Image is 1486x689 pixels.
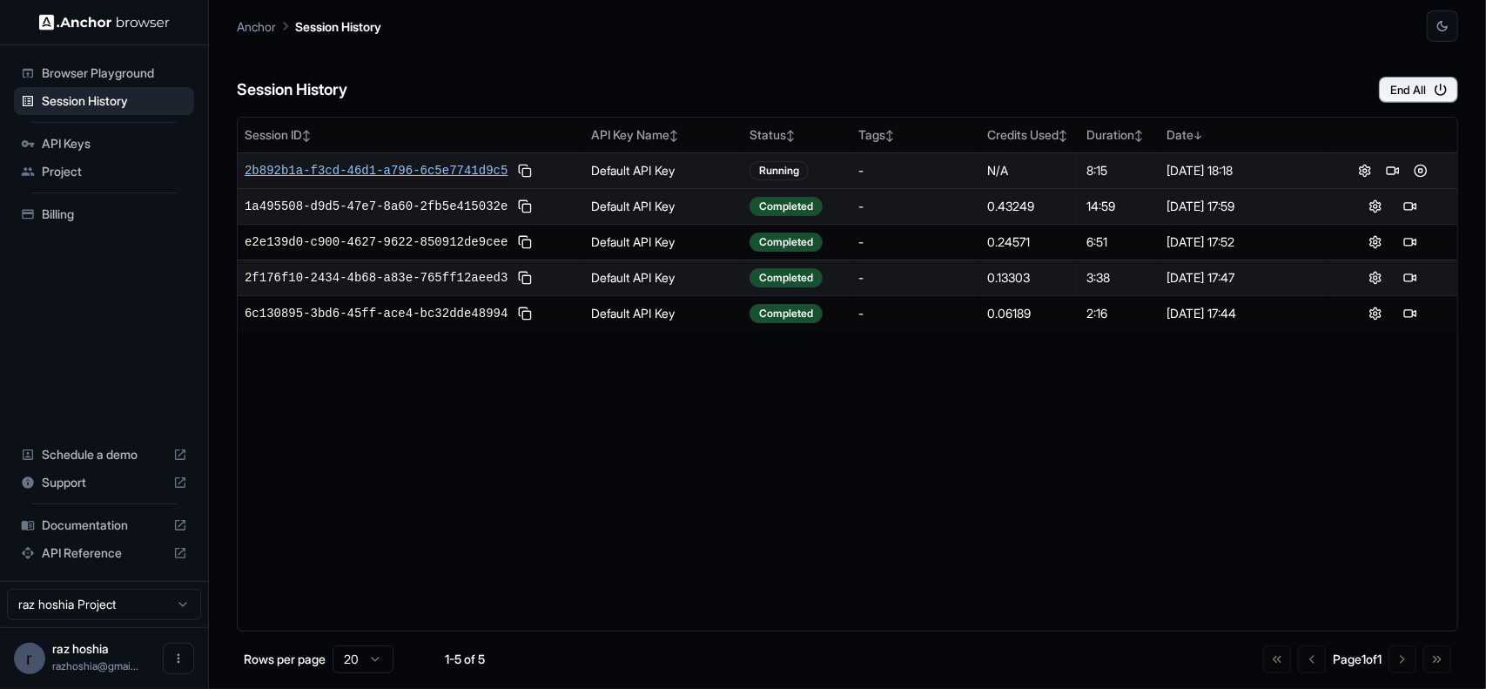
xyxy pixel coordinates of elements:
[245,305,508,322] span: 6c130895-3bd6-45ff-ace4-bc32dde48994
[42,135,187,152] span: API Keys
[237,78,347,103] h6: Session History
[244,651,326,668] p: Rows per page
[1134,129,1143,142] span: ↕
[42,64,187,82] span: Browser Playground
[42,446,166,463] span: Schedule a demo
[1379,77,1458,103] button: End All
[1167,305,1321,322] div: [DATE] 17:44
[591,126,736,144] div: API Key Name
[245,162,508,179] span: 2b892b1a-f3cd-46d1-a796-6c5e7741d9c5
[584,260,743,295] td: Default API Key
[42,474,166,491] span: Support
[988,233,1073,251] div: 0.24571
[1333,651,1382,668] div: Page 1 of 1
[584,224,743,260] td: Default API Key
[988,126,1073,144] div: Credits Used
[1086,126,1153,144] div: Duration
[14,643,45,674] div: r
[1086,305,1153,322] div: 2:16
[584,188,743,224] td: Default API Key
[14,87,194,115] div: Session History
[750,233,823,252] div: Completed
[1086,269,1153,287] div: 3:38
[14,539,194,567] div: API Reference
[14,441,194,469] div: Schedule a demo
[14,158,194,186] div: Project
[988,269,1073,287] div: 0.13303
[1086,198,1153,215] div: 14:59
[750,126,844,144] div: Status
[669,129,678,142] span: ↕
[859,269,974,287] div: -
[1059,129,1068,142] span: ↕
[750,161,809,180] div: Running
[42,517,166,534] span: Documentation
[302,129,311,142] span: ↕
[1167,269,1321,287] div: [DATE] 17:47
[859,233,974,251] div: -
[750,197,823,216] div: Completed
[295,17,381,36] p: Session History
[584,295,743,331] td: Default API Key
[750,304,823,323] div: Completed
[245,233,508,251] span: e2e139d0-c900-4627-9622-850912de9cee
[245,269,508,287] span: 2f176f10-2434-4b68-a83e-765ff12aeed3
[988,198,1073,215] div: 0.43249
[245,198,508,215] span: 1a495508-d9d5-47e7-8a60-2fb5e415032e
[859,198,974,215] div: -
[859,162,974,179] div: -
[52,641,109,656] span: raz hoshia
[42,206,187,223] span: Billing
[859,126,974,144] div: Tags
[14,59,194,87] div: Browser Playground
[988,162,1073,179] div: N/A
[859,305,974,322] div: -
[1167,126,1321,144] div: Date
[1194,129,1203,142] span: ↓
[52,659,138,672] span: razhoshia@gmail.com
[42,163,187,180] span: Project
[1167,233,1321,251] div: [DATE] 17:52
[750,268,823,287] div: Completed
[1086,162,1153,179] div: 8:15
[237,17,381,36] nav: breadcrumb
[14,200,194,228] div: Billing
[42,544,166,562] span: API Reference
[1167,198,1321,215] div: [DATE] 17:59
[584,152,743,188] td: Default API Key
[163,643,194,674] button: Open menu
[421,651,508,668] div: 1-5 of 5
[14,469,194,496] div: Support
[237,17,276,36] p: Anchor
[42,92,187,110] span: Session History
[14,511,194,539] div: Documentation
[14,130,194,158] div: API Keys
[886,129,895,142] span: ↕
[786,129,795,142] span: ↕
[245,126,577,144] div: Session ID
[1167,162,1321,179] div: [DATE] 18:18
[39,14,170,30] img: Anchor Logo
[1086,233,1153,251] div: 6:51
[988,305,1073,322] div: 0.06189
